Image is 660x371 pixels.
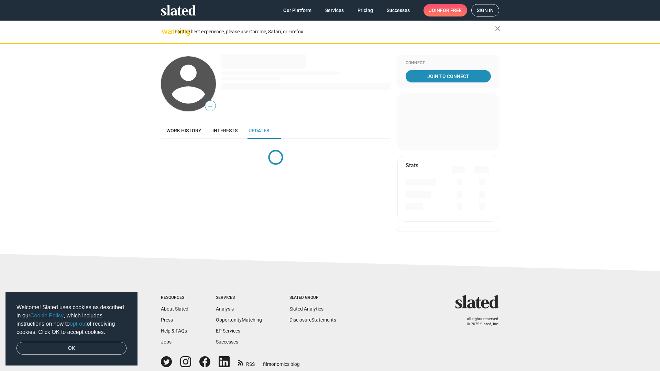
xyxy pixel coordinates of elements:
a: Join To Connect [406,70,491,82]
a: Press [161,317,173,323]
span: film [263,361,271,367]
div: cookieconsent [5,292,137,366]
a: Help & FAQs [161,328,187,334]
span: Interests [212,128,238,133]
p: All rights reserved. © 2025 Slated, Inc. [460,317,499,327]
span: Join To Connect [407,70,489,82]
span: Sign in [477,4,494,16]
mat-card-title: Stats [406,162,418,169]
span: for free [440,4,462,16]
a: Interests [207,122,243,139]
a: dismiss cookie message [16,342,126,355]
a: Slated Analytics [289,306,323,312]
a: EP Services [216,328,240,334]
a: Cookie Policy [30,313,64,318]
div: Connect [406,60,491,66]
a: Services [320,4,349,16]
span: Work history [166,128,201,133]
span: Updates [249,128,269,133]
a: opt-out [70,321,87,327]
span: Pricing [357,4,373,16]
div: For the best experience, please use Chrome, Safari, or Firefox. [175,27,495,36]
span: Successes [387,4,410,16]
a: RSS [238,357,255,368]
span: — [205,102,216,111]
a: OpportunityMatching [216,317,262,323]
a: Successes [381,4,415,16]
a: Our Platform [278,4,317,16]
span: Services [325,4,344,16]
div: Slated Group [289,295,336,301]
span: Our Platform [283,4,311,16]
a: filmonomics blog [263,356,300,368]
div: Resources [161,295,188,301]
a: DisclosureStatements [289,317,336,323]
mat-icon: warning [162,27,170,35]
a: Successes [216,339,238,345]
mat-icon: close [494,24,502,33]
a: Jobs [161,339,172,345]
a: Updates [243,122,275,139]
a: Work history [161,122,207,139]
a: Sign in [471,4,499,16]
div: Services [216,295,262,301]
span: Welcome! Slated uses cookies as described in our , which includes instructions on how to of recei... [16,303,126,336]
a: Analysis [216,306,234,312]
a: Pricing [352,4,378,16]
a: About Slated [161,306,188,312]
span: Join [429,4,462,16]
a: Joinfor free [423,4,467,16]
